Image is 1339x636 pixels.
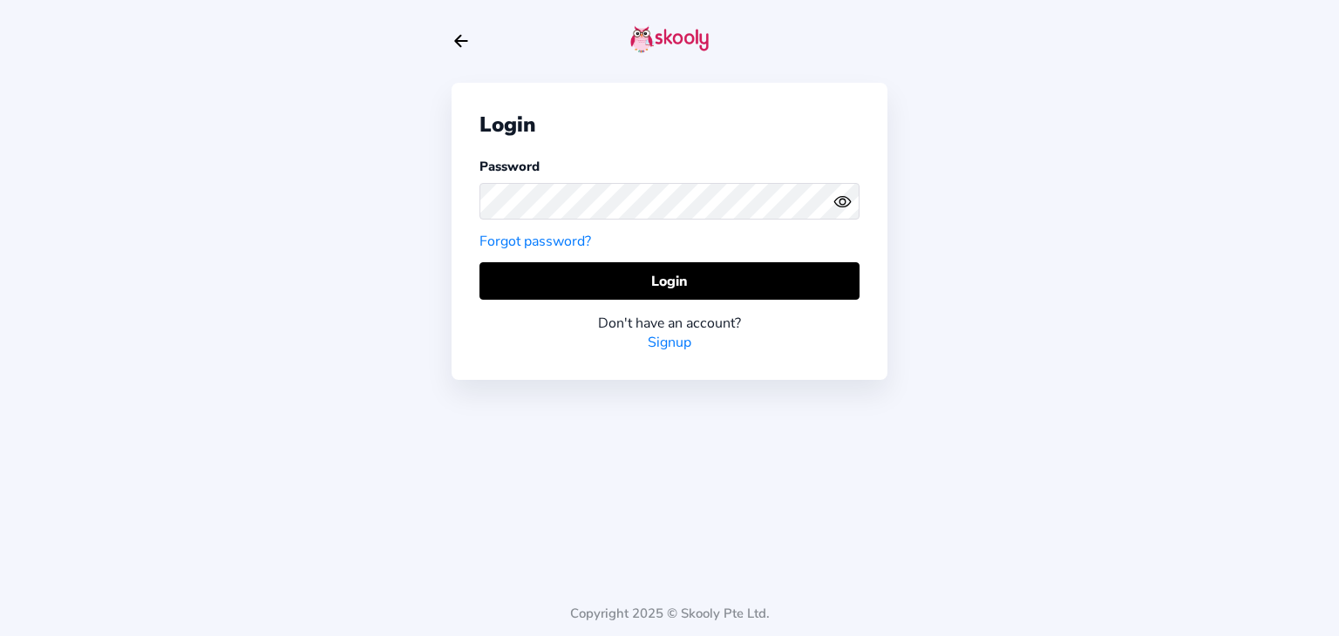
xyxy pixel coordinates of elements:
[833,193,860,211] button: eye outlineeye off outline
[479,158,540,175] label: Password
[630,25,709,53] img: skooly-logo.png
[648,333,691,352] a: Signup
[452,31,471,51] button: arrow back outline
[479,111,860,139] div: Login
[833,193,852,211] ion-icon: eye outline
[479,262,860,300] button: Login
[479,314,860,333] div: Don't have an account?
[479,232,591,251] a: Forgot password?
